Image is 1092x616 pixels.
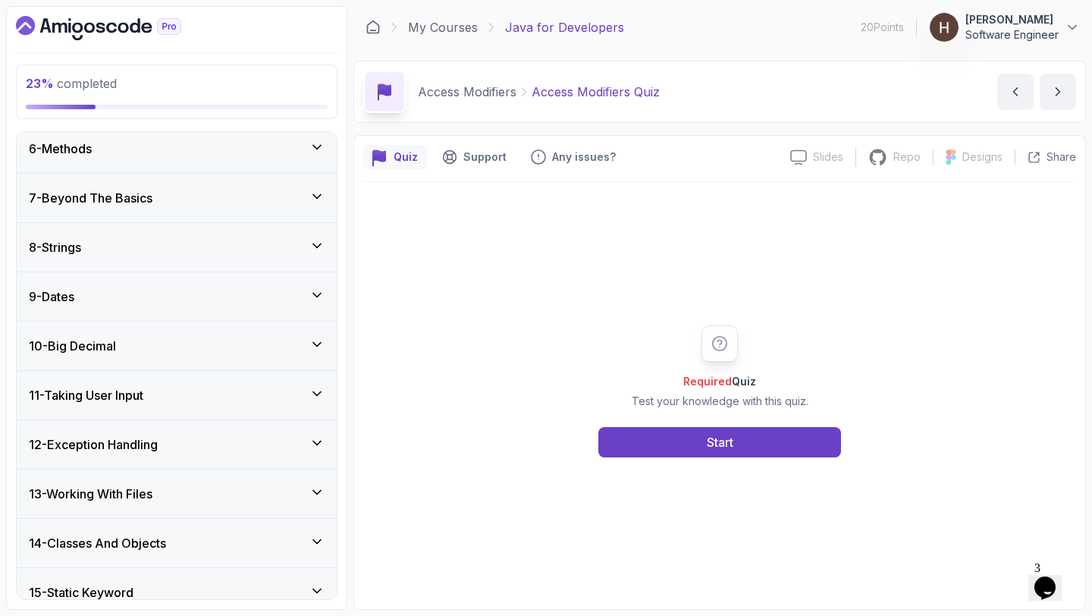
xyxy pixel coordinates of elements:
[1046,149,1076,165] p: Share
[29,189,152,207] h3: 7 - Beyond The Basics
[29,534,166,552] h3: 14 - Classes And Objects
[408,18,478,36] a: My Courses
[16,16,216,40] a: Dashboard
[17,470,337,518] button: 13-Working With Files
[17,272,337,321] button: 9-Dates
[29,435,158,454] h3: 12 - Exception Handling
[893,149,921,165] p: Repo
[26,76,54,91] span: 23 %
[962,149,1003,165] p: Designs
[632,394,808,409] p: Test your knowledge with this quiz.
[366,20,381,35] a: Dashboard
[17,124,337,173] button: 6-Methods
[522,145,625,169] button: Feedback button
[29,337,116,355] h3: 10 - Big Decimal
[29,386,143,404] h3: 11 - Taking User Input
[552,149,616,165] p: Any issues?
[930,13,959,42] img: user profile image
[683,375,732,388] span: Required
[707,433,733,451] div: Start
[29,583,133,602] h3: 15 - Static Keyword
[1040,74,1076,110] button: next content
[418,83,516,101] p: Access Modifiers
[29,485,152,503] h3: 13 - Working With Files
[632,374,808,389] h2: Quiz
[1015,149,1076,165] button: Share
[532,83,660,101] p: Access Modifiers Quiz
[17,420,337,469] button: 12-Exception Handling
[929,12,1080,42] button: user profile image[PERSON_NAME]Software Engineer
[1028,555,1077,601] iframe: chat widget
[363,145,427,169] button: quiz button
[505,18,624,36] p: Java for Developers
[29,238,81,256] h3: 8 - Strings
[965,12,1059,27] p: [PERSON_NAME]
[17,174,337,222] button: 7-Beyond The Basics
[394,149,418,165] p: Quiz
[433,145,516,169] button: Support button
[26,76,117,91] span: completed
[813,149,843,165] p: Slides
[17,322,337,370] button: 10-Big Decimal
[997,74,1034,110] button: previous content
[598,427,841,457] button: Start
[29,140,92,158] h3: 6 - Methods
[17,371,337,420] button: 11-Taking User Input
[861,20,904,35] p: 20 Points
[463,149,507,165] p: Support
[29,288,74,306] h3: 9 - Dates
[17,519,337,567] button: 14-Classes And Objects
[17,223,337,272] button: 8-Strings
[965,27,1059,42] p: Software Engineer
